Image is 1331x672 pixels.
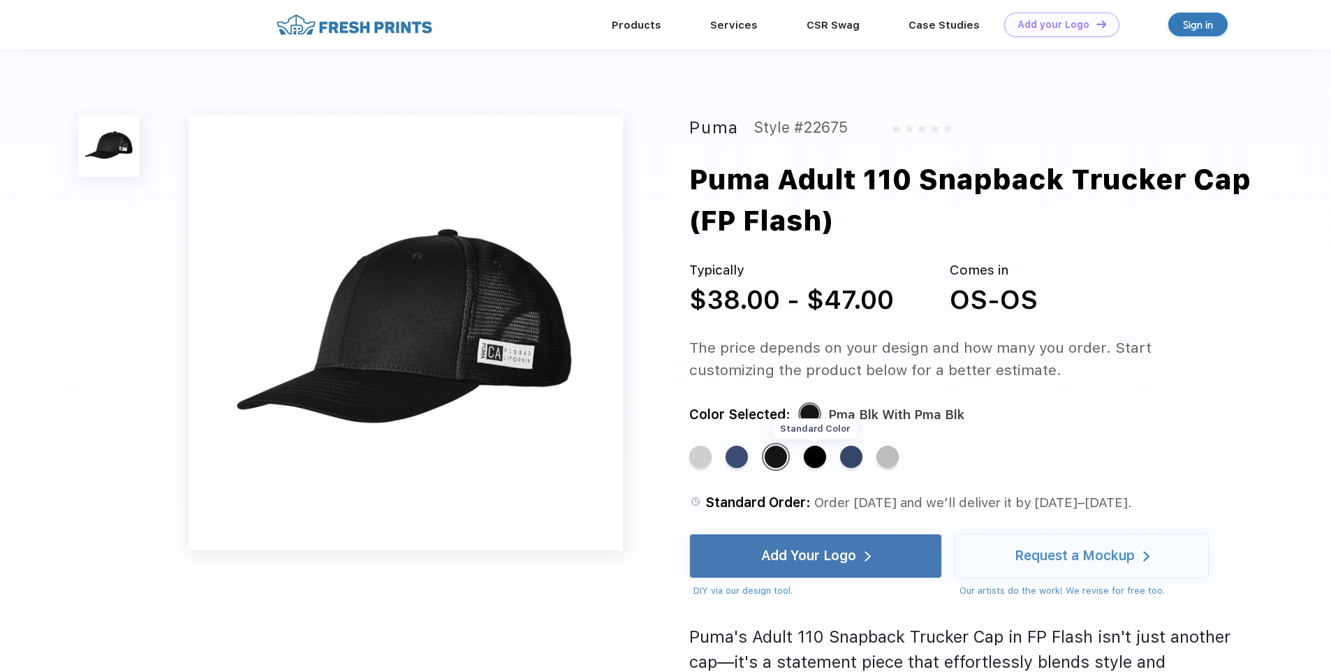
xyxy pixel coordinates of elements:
[814,495,1132,511] span: Order [DATE] and we’ll deliver it by [DATE]–[DATE].
[840,446,862,468] div: Peacoat with Qut Shd
[689,115,739,140] div: Puma
[959,584,1208,598] div: Our artists do the work! We revise for free too.
[1096,20,1106,28] img: DT
[726,446,748,468] div: Peacoat Qut Shd
[1017,19,1089,31] div: Add your Logo
[828,404,964,425] div: Pma Blk With Pma Blk
[943,124,952,133] img: gray_star.svg
[689,261,894,281] div: Typically
[761,549,856,563] div: Add Your Logo
[753,115,848,140] div: Style #22675
[705,495,811,511] span: Standard Order:
[1168,13,1228,36] a: Sign in
[689,337,1235,381] div: The price depends on your design and how many you order. Start customizing the product below for ...
[693,584,942,598] div: DIY via our design tool.
[689,159,1288,242] div: Puma Adult 110 Snapback Trucker Cap (FP Flash)
[892,124,900,133] img: gray_star.svg
[1143,551,1149,562] img: white arrow
[876,446,899,468] div: Quarry with Brt Whit
[1183,17,1213,33] div: Sign in
[689,404,790,425] div: Color Selected:
[272,13,436,37] img: fo%20logo%202.webp
[689,495,702,508] img: standard order
[930,124,939,133] img: gray_star.svg
[1015,549,1135,563] div: Request a Mockup
[689,446,712,468] div: Quarry Brt Whit
[689,281,894,320] div: $38.00 - $47.00
[804,446,826,468] div: Pma Blk Pma Blk
[918,124,926,133] img: gray_star.svg
[612,19,661,31] a: Products
[905,124,913,133] img: gray_star.svg
[950,281,1038,320] div: OS-OS
[950,261,1038,281] div: Comes in
[78,115,140,177] img: func=resize&h=100
[189,115,623,550] img: func=resize&h=640
[865,551,871,562] img: white arrow
[765,446,787,468] div: Pma Blk with Pma Blk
